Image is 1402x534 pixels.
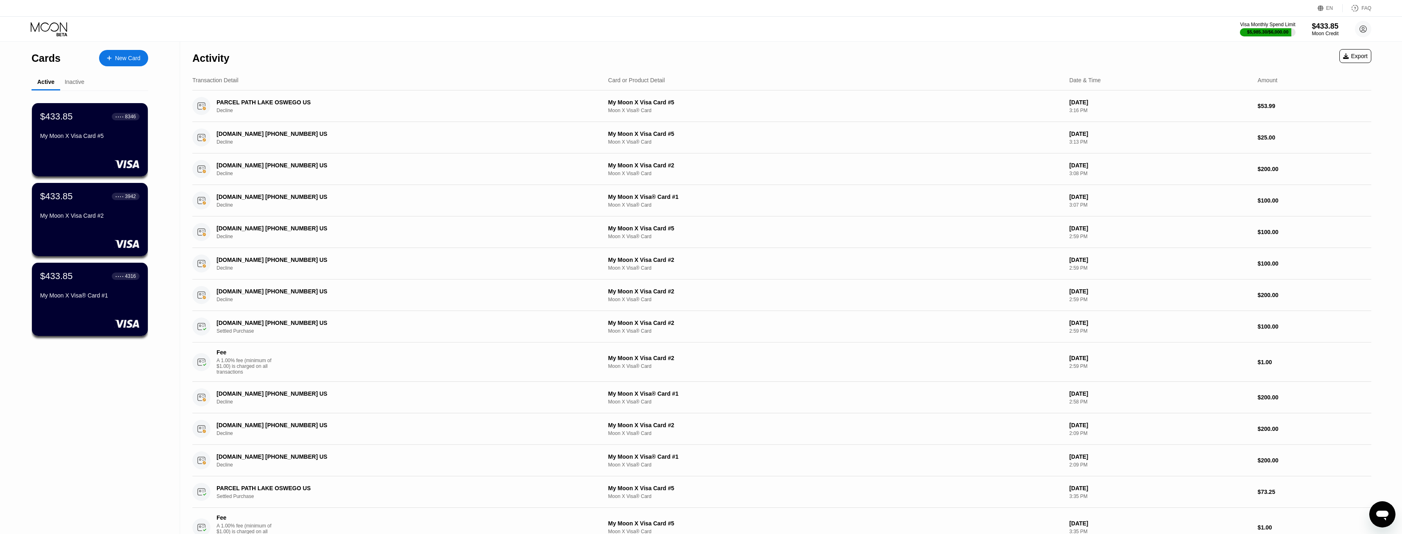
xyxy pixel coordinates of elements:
[1069,131,1251,137] div: [DATE]
[125,114,136,119] div: 8346
[192,279,1371,311] div: [DOMAIN_NAME] [PHONE_NUMBER] USDeclineMy Moon X Visa Card #2Moon X Visa® Card[DATE]2:59 PM$200.00
[1258,292,1371,298] div: $200.00
[32,52,61,64] div: Cards
[65,79,84,85] div: Inactive
[217,430,585,436] div: Decline
[608,202,1063,208] div: Moon X Visa® Card
[608,265,1063,271] div: Moon X Visa® Card
[40,191,73,202] div: $433.85
[1069,194,1251,200] div: [DATE]
[608,390,1063,397] div: My Moon X Visa® Card #1
[1069,390,1251,397] div: [DATE]
[217,462,585,468] div: Decline
[32,103,148,176] div: $433.85● ● ● ●8346My Moon X Visa Card #5
[40,133,140,139] div: My Moon X Visa Card #5
[1258,426,1371,432] div: $200.00
[1258,457,1371,464] div: $200.00
[1258,197,1371,204] div: $100.00
[1326,5,1333,11] div: EN
[40,271,73,282] div: $433.85
[125,194,136,199] div: 3942
[1369,501,1395,527] iframe: Button to launch messaging window
[217,288,559,295] div: [DOMAIN_NAME] [PHONE_NUMBER] US
[1240,22,1295,36] div: Visa Monthly Spend Limit$5,985.30/$6,000.00
[125,273,136,279] div: 4316
[1258,134,1371,141] div: $25.00
[1069,453,1251,460] div: [DATE]
[217,194,559,200] div: [DOMAIN_NAME] [PHONE_NUMBER] US
[608,520,1063,527] div: My Moon X Visa Card #5
[1069,162,1251,169] div: [DATE]
[1069,225,1251,232] div: [DATE]
[192,77,238,83] div: Transaction Detail
[608,131,1063,137] div: My Moon X Visa Card #5
[217,131,559,137] div: [DOMAIN_NAME] [PHONE_NUMBER] US
[32,183,148,256] div: $433.85● ● ● ●3942My Moon X Visa Card #2
[40,292,140,299] div: My Moon X Visa® Card #1
[192,248,1371,279] div: [DOMAIN_NAME] [PHONE_NUMBER] USDeclineMy Moon X Visa Card #2Moon X Visa® Card[DATE]2:59 PM$100.00
[217,453,559,460] div: [DOMAIN_NAME] [PHONE_NUMBER] US
[1240,22,1295,27] div: Visa Monthly Spend Limit
[192,413,1371,445] div: [DOMAIN_NAME] [PHONE_NUMBER] USDeclineMy Moon X Visa Card #2Moon X Visa® Card[DATE]2:09 PM$200.00
[608,485,1063,491] div: My Moon X Visa Card #5
[192,52,229,64] div: Activity
[1258,260,1371,267] div: $100.00
[608,288,1063,295] div: My Moon X Visa Card #2
[1069,355,1251,361] div: [DATE]
[192,476,1371,508] div: PARCEL PATH LAKE OSWEGO USSettled PurchaseMy Moon X Visa Card #5Moon X Visa® Card[DATE]3:35 PM$73.25
[1069,493,1251,499] div: 3:35 PM
[608,234,1063,239] div: Moon X Visa® Card
[1258,77,1277,83] div: Amount
[608,320,1063,326] div: My Moon X Visa Card #2
[217,328,585,334] div: Settled Purchase
[608,162,1063,169] div: My Moon X Visa Card #2
[192,382,1371,413] div: [DOMAIN_NAME] [PHONE_NUMBER] USDeclineMy Moon X Visa® Card #1Moon X Visa® Card[DATE]2:58 PM$200.00
[1312,22,1339,31] div: $433.85
[192,445,1371,476] div: [DOMAIN_NAME] [PHONE_NUMBER] USDeclineMy Moon X Visa® Card #1Moon X Visa® Card[DATE]2:09 PM$200.00
[608,225,1063,232] div: My Moon X Visa Card #5
[1069,257,1251,263] div: [DATE]
[608,363,1063,369] div: Moon X Visa® Card
[608,493,1063,499] div: Moon X Visa® Card
[1318,4,1343,12] div: EN
[217,390,559,397] div: [DOMAIN_NAME] [PHONE_NUMBER] US
[1258,524,1371,531] div: $1.00
[115,195,124,198] div: ● ● ● ●
[1069,234,1251,239] div: 2:59 PM
[608,77,665,83] div: Card or Product Detail
[1258,103,1371,109] div: $53.99
[217,485,559,491] div: PARCEL PATH LAKE OSWEGO US
[1069,108,1251,113] div: 3:16 PM
[1258,359,1371,365] div: $1.00
[115,55,140,62] div: New Card
[1069,139,1251,145] div: 3:13 PM
[1069,520,1251,527] div: [DATE]
[1258,166,1371,172] div: $200.00
[192,185,1371,216] div: [DOMAIN_NAME] [PHONE_NUMBER] USDeclineMy Moon X Visa® Card #1Moon X Visa® Card[DATE]3:07 PM$100.00
[608,257,1063,263] div: My Moon X Visa Card #2
[192,90,1371,122] div: PARCEL PATH LAKE OSWEGO USDeclineMy Moon X Visa Card #5Moon X Visa® Card[DATE]3:16 PM$53.99
[608,139,1063,145] div: Moon X Visa® Card
[217,320,559,326] div: [DOMAIN_NAME] [PHONE_NUMBER] US
[115,275,124,277] div: ● ● ● ●
[192,153,1371,185] div: [DOMAIN_NAME] [PHONE_NUMBER] USDeclineMy Moon X Visa Card #2Moon X Visa® Card[DATE]3:08 PM$200.00
[217,399,585,405] div: Decline
[1343,4,1371,12] div: FAQ
[1258,323,1371,330] div: $100.00
[1247,29,1289,34] div: $5,985.30 / $6,000.00
[1343,53,1368,59] div: Export
[1258,489,1371,495] div: $73.25
[608,422,1063,428] div: My Moon X Visa Card #2
[217,257,559,263] div: [DOMAIN_NAME] [PHONE_NUMBER] US
[608,108,1063,113] div: Moon X Visa® Card
[1069,202,1251,208] div: 3:07 PM
[1361,5,1371,11] div: FAQ
[217,358,278,375] div: A 1.00% fee (minimum of $1.00) is charged on all transactions
[1069,485,1251,491] div: [DATE]
[1069,462,1251,468] div: 2:09 PM
[1069,77,1101,83] div: Date & Time
[37,79,54,85] div: Active
[1069,328,1251,334] div: 2:59 PM
[1069,171,1251,176] div: 3:08 PM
